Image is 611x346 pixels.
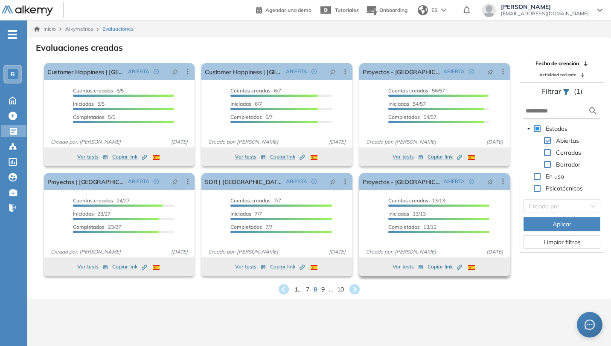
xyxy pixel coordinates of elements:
span: check-circle [154,179,159,184]
span: 8 [314,285,317,294]
span: Cuentas creadas [73,197,113,204]
span: Completados [388,114,420,120]
a: SDR | [GEOGRAPHIC_DATA] [205,173,282,190]
img: Logo [2,6,53,16]
a: Customer Happiness | [GEOGRAPHIC_DATA] [47,63,125,80]
span: Cerradas [556,149,581,156]
button: Ver tests [393,152,423,162]
button: Ver tests [393,262,423,272]
span: Abiertas [556,137,579,144]
span: Copiar link [112,263,147,271]
span: Completados [73,224,105,230]
span: Cuentas creadas [73,87,113,94]
span: pushpin [172,178,178,185]
span: ABIERTA [286,178,307,185]
span: Tutoriales [335,7,359,13]
button: Ver tests [235,262,266,272]
span: Alkymetrics [65,26,93,32]
span: Completados [230,224,262,230]
span: Iniciadas [388,101,409,107]
button: Copiar link [428,262,462,272]
span: 24/27 [73,197,130,204]
span: Creado por: [PERSON_NAME] [205,248,282,256]
i: - [8,34,17,35]
span: 6/7 [230,87,281,94]
span: Completados [388,224,420,230]
span: check-circle [311,69,317,74]
span: [DATE] [168,248,191,256]
img: search icon [588,106,598,116]
span: Iniciadas [388,210,409,217]
span: ABIERTA [128,178,149,185]
span: Copiar link [270,263,305,271]
span: caret-down [527,127,531,131]
button: Ver tests [77,152,108,162]
button: Limpiar filtros [524,235,600,249]
span: 7/7 [230,224,273,230]
button: Onboarding [366,1,407,20]
button: Ver tests [235,152,266,162]
span: [PERSON_NAME] [501,3,589,10]
span: Filtrar [542,87,563,95]
span: Cuentas creadas [230,87,271,94]
span: pushpin [487,68,493,75]
span: 5/5 [73,101,105,107]
span: ES [431,6,438,14]
span: ABIERTA [443,68,465,75]
span: Creado por: [PERSON_NAME] [363,138,439,146]
button: pushpin [481,175,500,188]
button: Ver tests [77,262,108,272]
span: 13/13 [388,224,436,230]
span: 23/27 [73,224,121,230]
button: Aplicar [524,217,600,231]
span: Abiertas [554,136,581,146]
span: Iniciadas [230,101,251,107]
button: Copiar link [112,262,147,272]
span: 6/7 [230,114,273,120]
span: pushpin [487,178,493,185]
img: world [418,5,428,15]
span: Iniciadas [73,210,94,217]
span: [EMAIL_ADDRESS][DOMAIN_NAME] [501,10,589,17]
button: Copiar link [112,152,147,162]
span: Limpiar filtros [544,237,581,247]
span: Evaluaciones [102,25,134,33]
span: check-circle [469,179,474,184]
span: Actividad reciente [539,72,576,78]
button: pushpin [323,65,342,78]
span: Iniciadas [73,101,94,107]
a: Agendar una demo [256,4,311,14]
span: Cuentas creadas [388,87,428,94]
a: Proyectos | [GEOGRAPHIC_DATA] [47,173,125,190]
span: 56/57 [388,87,445,94]
span: check-circle [469,69,474,74]
span: Creado por: [PERSON_NAME] [47,138,124,146]
button: Copiar link [270,262,305,272]
span: pushpin [172,68,178,75]
span: [DATE] [168,138,191,146]
a: Inicio [34,25,56,33]
span: Aplicar [553,219,571,229]
span: Copiar link [428,153,462,161]
span: 7/7 [230,197,281,204]
span: [DATE] [326,138,349,146]
span: [DATE] [326,248,349,256]
span: Estados [544,124,569,134]
span: Agendar una demo [265,7,311,13]
img: ESP [468,155,475,160]
span: Cuentas creadas [230,197,271,204]
span: check-circle [154,69,159,74]
span: Cerradas [554,147,583,158]
span: Borrador [554,159,582,170]
span: message [585,320,595,330]
span: (1) [574,86,582,96]
a: Customer Happiness | [GEOGRAPHIC_DATA] [205,63,282,80]
span: check-circle [311,179,317,184]
a: Proyectos - [GEOGRAPHIC_DATA] [363,63,440,80]
img: ESP [311,265,317,270]
span: 1 ... [294,285,302,294]
span: 5/5 [73,114,115,120]
span: Psicotécnicos [546,185,583,192]
span: Cuentas creadas [388,197,428,204]
span: Creado por: [PERSON_NAME] [47,248,124,256]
